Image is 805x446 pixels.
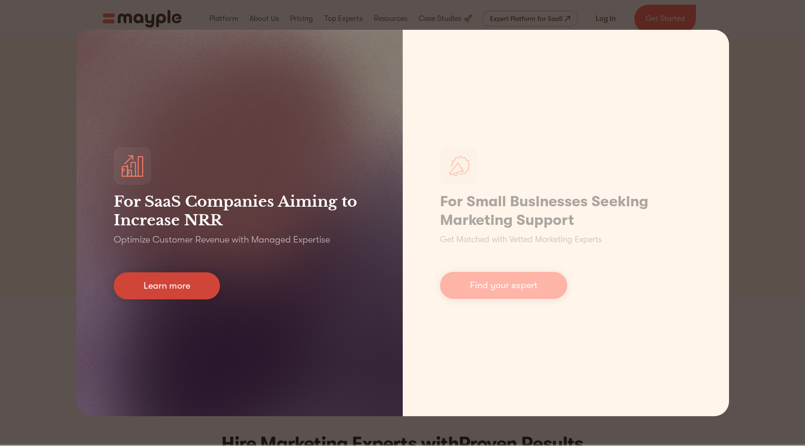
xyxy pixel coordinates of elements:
[114,192,365,230] h3: For SaaS Companies Aiming to Increase NRR
[440,192,692,230] h1: For Small Businesses Seeking Marketing Support
[114,233,330,246] p: Optimize Customer Revenue with Managed Expertise
[440,272,567,299] a: Find your expert
[114,272,220,299] a: Learn more
[440,233,602,246] p: Get Matched with Vetted Marketing Experts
